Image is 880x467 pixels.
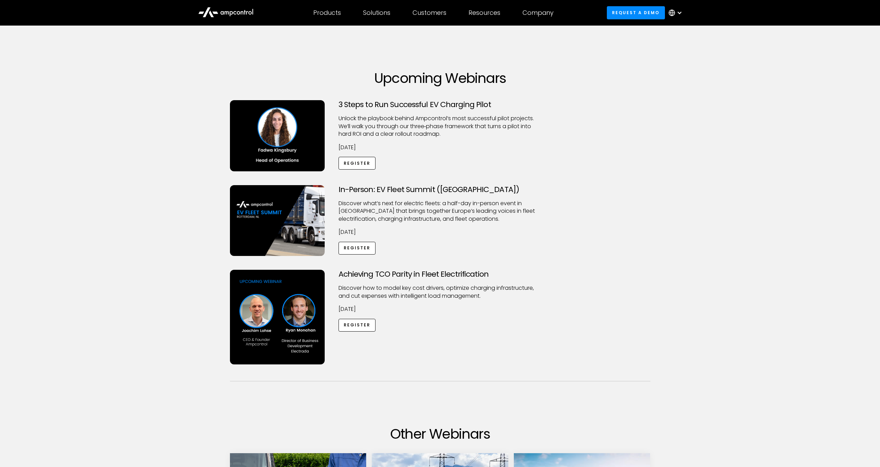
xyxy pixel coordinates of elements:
div: Solutions [363,9,390,17]
a: Request a demo [607,6,665,19]
a: Register [339,319,376,332]
p: Unlock the playbook behind Ampcontrol’s most successful pilot projects. We’ll walk you through ou... [339,115,542,138]
h2: Other Webinars [230,426,650,442]
div: Products [313,9,341,17]
h3: In-Person: EV Fleet Summit ([GEOGRAPHIC_DATA]) [339,185,542,194]
h3: 3 Steps to Run Successful EV Charging Pilot [339,100,542,109]
p: ​Discover what’s next for electric fleets: a half-day in-person event in [GEOGRAPHIC_DATA] that b... [339,200,542,223]
div: Resources [469,9,500,17]
div: Company [522,9,554,17]
div: Customers [413,9,446,17]
a: Register [339,157,376,170]
p: [DATE] [339,305,542,313]
p: [DATE] [339,228,542,236]
h3: Achieving TCO Parity in Fleet Electrification [339,270,542,279]
a: Register [339,242,376,255]
p: [DATE] [339,144,542,151]
p: Discover how to model key cost drivers, optimize charging infrastructure, and cut expenses with i... [339,284,542,300]
h1: Upcoming Webinars [230,70,650,86]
